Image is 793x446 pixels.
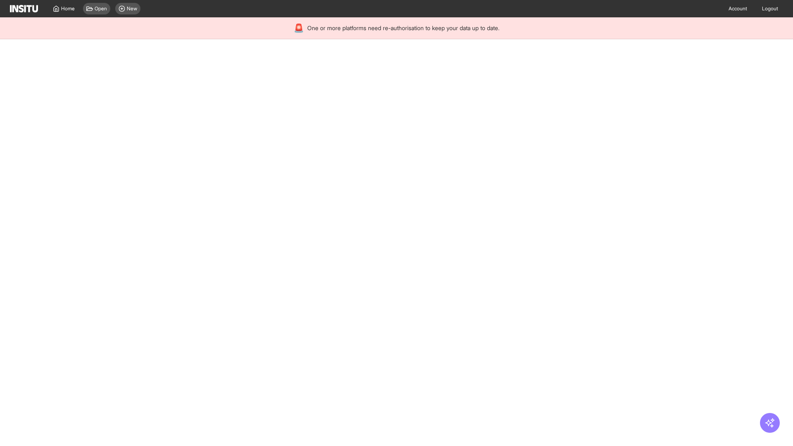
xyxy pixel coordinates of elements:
[307,24,499,32] span: One or more platforms need re-authorisation to keep your data up to date.
[10,5,38,12] img: Logo
[61,5,75,12] span: Home
[127,5,137,12] span: New
[294,22,304,34] div: 🚨
[95,5,107,12] span: Open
